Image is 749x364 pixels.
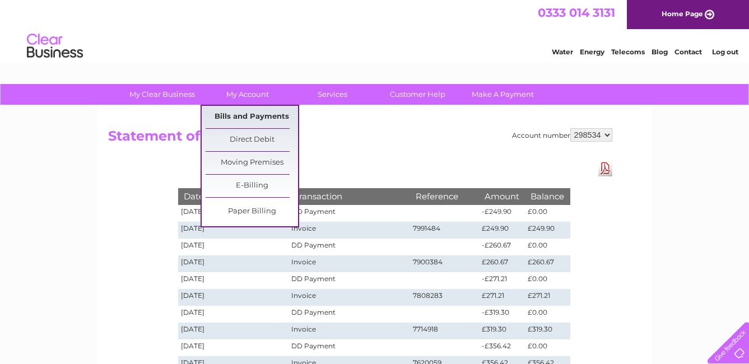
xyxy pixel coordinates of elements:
[178,272,289,289] td: [DATE]
[410,188,480,204] th: Reference
[457,84,549,105] a: Make A Payment
[289,339,410,356] td: DD Payment
[525,339,570,356] td: £0.00
[611,48,645,56] a: Telecoms
[178,222,289,239] td: [DATE]
[525,222,570,239] td: £249.90
[479,306,525,323] td: -£319.30
[525,255,570,272] td: £260.67
[512,128,612,142] div: Account number
[178,289,289,306] td: [DATE]
[178,323,289,339] td: [DATE]
[206,106,298,128] a: Bills and Payments
[479,255,525,272] td: £260.67
[479,188,525,204] th: Amount
[525,239,570,255] td: £0.00
[178,205,289,222] td: [DATE]
[479,239,525,255] td: -£260.67
[178,339,289,356] td: [DATE]
[289,323,410,339] td: Invoice
[116,84,208,105] a: My Clear Business
[410,289,480,306] td: 7808283
[289,188,410,204] th: Transaction
[286,84,379,105] a: Services
[26,29,83,63] img: logo.png
[479,272,525,289] td: -£271.21
[289,306,410,323] td: DD Payment
[108,128,612,150] h2: Statement of Accounts
[289,205,410,222] td: DD Payment
[289,222,410,239] td: Invoice
[201,84,294,105] a: My Account
[479,289,525,306] td: £271.21
[525,306,570,323] td: £0.00
[525,289,570,306] td: £271.21
[178,255,289,272] td: [DATE]
[479,339,525,356] td: -£356.42
[410,255,480,272] td: 7900384
[674,48,702,56] a: Contact
[289,255,410,272] td: Invoice
[206,175,298,197] a: E-Billing
[206,200,298,223] a: Paper Billing
[178,306,289,323] td: [DATE]
[410,222,480,239] td: 7991484
[479,205,525,222] td: -£249.90
[479,323,525,339] td: £319.30
[580,48,604,56] a: Energy
[289,239,410,255] td: DD Payment
[178,188,289,204] th: Date
[479,222,525,239] td: £249.90
[552,48,573,56] a: Water
[525,323,570,339] td: £319.30
[410,323,480,339] td: 7714918
[525,272,570,289] td: £0.00
[538,6,615,20] a: 0333 014 3131
[652,48,668,56] a: Blog
[371,84,464,105] a: Customer Help
[525,188,570,204] th: Balance
[206,152,298,174] a: Moving Premises
[289,289,410,306] td: Invoice
[712,48,738,56] a: Log out
[178,239,289,255] td: [DATE]
[525,205,570,222] td: £0.00
[206,129,298,151] a: Direct Debit
[598,160,612,176] a: Download Pdf
[289,272,410,289] td: DD Payment
[110,6,640,54] div: Clear Business is a trading name of Verastar Limited (registered in [GEOGRAPHIC_DATA] No. 3667643...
